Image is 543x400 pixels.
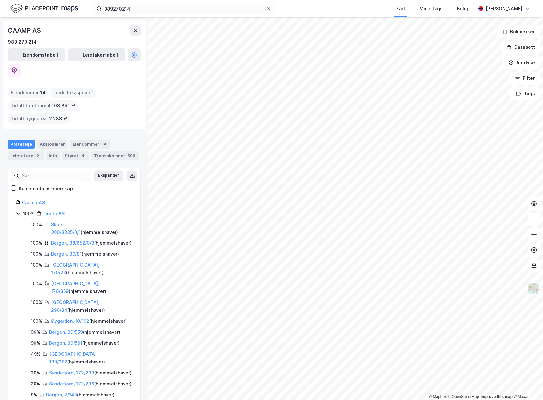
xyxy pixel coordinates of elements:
div: Portefølje [8,140,35,149]
div: 2 [35,153,41,159]
span: 1 [92,89,94,97]
a: Øygarden, 10/192 [51,318,89,324]
div: 96% [31,328,40,336]
button: Ekspander [94,171,123,181]
a: Mapbox [429,395,447,399]
div: 100% [23,210,35,217]
div: Kart [396,5,405,13]
div: Info [46,151,60,160]
div: 100% [31,317,42,325]
a: Skien, 300/3835/0/1 [51,222,81,235]
div: ( hjemmelshaver ) [49,328,120,336]
div: ( hjemmelshaver ) [51,250,119,258]
a: Caamp AS [22,200,45,205]
div: 4 [80,153,86,159]
div: Styret [62,151,89,160]
div: 100% [31,299,42,306]
div: Kontrollprogram for chat [511,369,543,400]
div: Leietakere [8,151,44,160]
div: 100% [31,280,42,288]
button: Leietakertabell [68,48,125,61]
span: 2 233 ㎡ [49,115,68,122]
input: Søk på adresse, matrikkel, gårdeiere, leietakere eller personer [102,4,266,14]
div: 20% [31,369,40,377]
a: Bergen, 7/143 [46,392,77,397]
button: Analyse [503,56,540,69]
div: 100% [31,261,42,269]
a: [GEOGRAPHIC_DATA], 170/359 [51,281,99,294]
div: Kun eiendoms-eierskap [19,185,73,193]
input: Søk [19,171,90,181]
div: ( hjemmelshaver ) [49,350,133,366]
div: 96% [31,339,40,347]
div: 100% [31,221,42,228]
img: Z [528,283,540,295]
div: 100% [31,239,42,247]
div: ( hjemmelshaver ) [46,391,115,399]
a: OpenStreetMap [448,395,479,399]
div: ( hjemmelshaver ) [51,261,133,277]
a: Sandefjord, 172/233 [49,370,94,375]
div: ( hjemmelshaver ) [49,369,132,377]
div: 14 [101,141,107,147]
button: Tags [510,87,540,100]
div: 506 [126,153,136,159]
button: Eiendomstabell [8,48,65,61]
div: Bolig [457,5,468,13]
div: CAAMP AS [8,25,42,36]
a: [GEOGRAPHIC_DATA], 290/34 [51,300,99,313]
div: 8% [31,391,37,399]
div: Eiendommer : [8,88,48,98]
button: Filter [509,72,540,85]
div: 100% [31,250,42,258]
div: Totalt tomteareal : [8,100,78,111]
a: Bergen, 39/561 [49,340,82,346]
button: Datasett [501,41,540,54]
span: 103 891 ㎡ [52,102,75,110]
div: ( hjemmelshaver ) [51,221,133,236]
div: ( hjemmelshaver ) [49,380,132,388]
a: [GEOGRAPHIC_DATA], 139/282 [49,351,98,364]
a: Linnto AS [43,211,65,216]
div: 989 270 214 [8,38,37,46]
a: Bergen, 39/81 [51,251,82,257]
div: ( hjemmelshaver ) [49,339,120,347]
div: Eiendommer [70,140,110,149]
a: Sandefjord, 172/236 [49,381,94,386]
div: 49% [31,350,41,358]
div: Leide lokasjoner : [51,88,96,98]
iframe: Chat Widget [511,369,543,400]
div: Totalt byggareal : [8,113,70,124]
div: ( hjemmelshaver ) [51,299,133,314]
a: Improve this map [481,395,513,399]
div: ( hjemmelshaver ) [51,317,127,325]
div: Transaksjoner [91,151,139,160]
div: Aksjonærer [37,140,67,149]
span: 14 [40,89,45,97]
a: Bergen, 39/559 [49,329,83,335]
button: Bokmerker [497,25,540,38]
div: ( hjemmelshaver ) [51,280,133,295]
div: ( hjemmelshaver ) [51,239,132,247]
div: [PERSON_NAME] [486,5,522,13]
div: Mine Tags [419,5,443,13]
a: Bergen, 38/652/0/3 [51,240,94,246]
a: [GEOGRAPHIC_DATA], 170/23 [51,262,99,275]
img: logo.f888ab2527a4732fd821a326f86c7f29.svg [10,3,78,14]
div: 20% [31,380,40,388]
